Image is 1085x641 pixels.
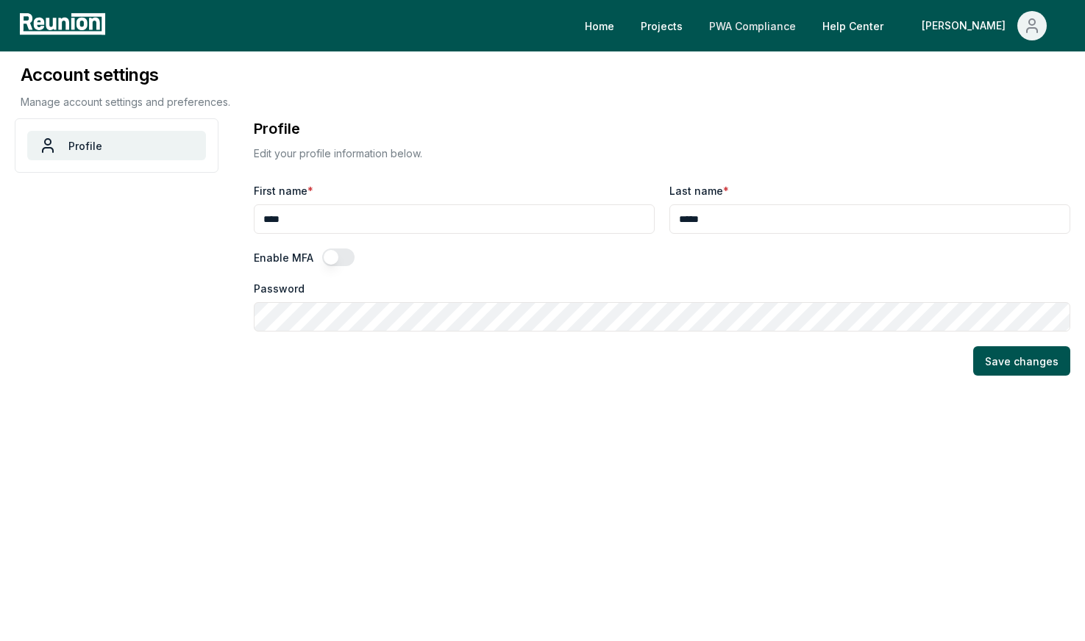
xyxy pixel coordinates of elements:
a: Home [573,11,626,40]
button: [PERSON_NAME] [910,11,1059,40]
h3: Profile [254,118,300,139]
label: Password [254,281,305,296]
a: Projects [629,11,694,40]
button: Save changes [973,346,1070,376]
div: [PERSON_NAME] [922,11,1011,40]
label: Enable MFA [254,250,313,265]
label: Last name [669,183,729,198]
h3: Account settings [21,63,1070,87]
label: First name [254,183,313,198]
a: Help Center [811,11,895,40]
a: Profile [27,131,206,160]
p: Manage account settings and preferences. [21,94,1070,110]
p: Edit your profile information below. [254,146,422,161]
a: PWA Compliance [697,11,808,40]
nav: Main [573,11,1070,40]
